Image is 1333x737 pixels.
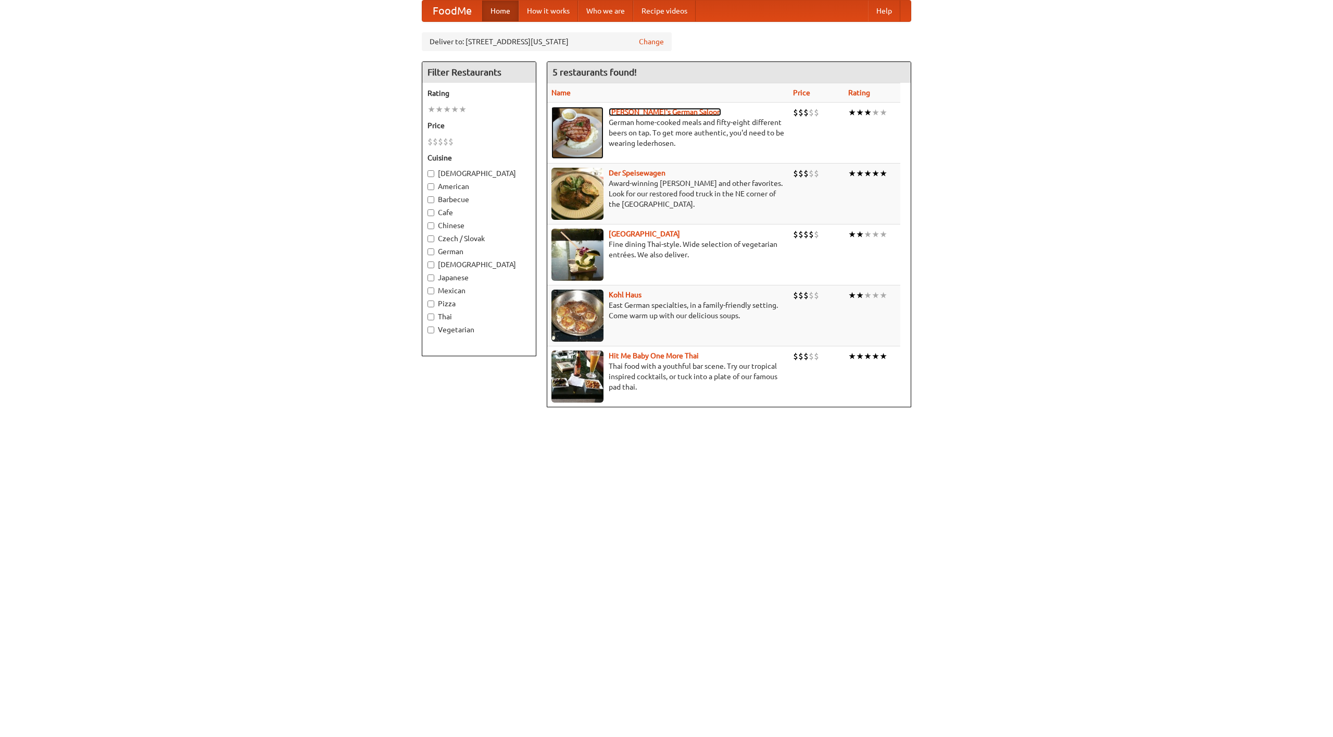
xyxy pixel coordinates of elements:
li: ★ [848,229,856,240]
li: ★ [848,107,856,118]
a: Name [551,89,571,97]
label: Cafe [427,207,531,218]
li: $ [798,107,803,118]
a: FoodMe [422,1,482,21]
label: Chinese [427,220,531,231]
li: ★ [443,104,451,115]
a: Rating [848,89,870,97]
li: $ [793,168,798,179]
a: How it works [519,1,578,21]
li: ★ [879,107,887,118]
li: ★ [864,229,872,240]
li: ★ [427,104,435,115]
li: ★ [435,104,443,115]
label: [DEMOGRAPHIC_DATA] [427,259,531,270]
li: ★ [459,104,467,115]
li: ★ [856,107,864,118]
li: $ [814,168,819,179]
h4: Filter Restaurants [422,62,536,83]
div: Deliver to: [STREET_ADDRESS][US_STATE] [422,32,672,51]
li: ★ [879,290,887,301]
label: Mexican [427,285,531,296]
h5: Cuisine [427,153,531,163]
a: [GEOGRAPHIC_DATA] [609,230,680,238]
li: $ [809,229,814,240]
li: $ [798,290,803,301]
li: $ [814,107,819,118]
li: ★ [856,229,864,240]
a: Hit Me Baby One More Thai [609,352,699,360]
a: Help [868,1,900,21]
input: German [427,248,434,255]
li: $ [814,229,819,240]
li: ★ [848,168,856,179]
label: Vegetarian [427,324,531,335]
li: $ [803,107,809,118]
li: ★ [856,351,864,362]
ng-pluralize: 5 restaurants found! [552,67,637,77]
a: Der Speisewagen [609,169,665,177]
p: East German specialties, in a family-friendly setting. Come warm up with our delicious soups. [551,300,785,321]
li: $ [793,290,798,301]
input: [DEMOGRAPHIC_DATA] [427,170,434,177]
input: Thai [427,314,434,320]
li: ★ [864,351,872,362]
label: Pizza [427,298,531,309]
li: $ [793,229,798,240]
input: Mexican [427,288,434,294]
a: Who we are [578,1,633,21]
li: ★ [864,107,872,118]
li: ★ [856,290,864,301]
img: satay.jpg [551,229,603,281]
li: $ [427,136,433,147]
li: ★ [872,229,879,240]
label: American [427,181,531,192]
li: $ [438,136,443,147]
label: [DEMOGRAPHIC_DATA] [427,168,531,179]
li: $ [803,351,809,362]
li: $ [814,290,819,301]
li: $ [793,107,798,118]
p: Award-winning [PERSON_NAME] and other favorites. Look for our restored food truck in the NE corne... [551,178,785,209]
a: Change [639,36,664,47]
h5: Price [427,120,531,131]
li: ★ [864,168,872,179]
a: Recipe videos [633,1,696,21]
li: ★ [856,168,864,179]
li: $ [803,168,809,179]
input: [DEMOGRAPHIC_DATA] [427,261,434,268]
p: German home-cooked meals and fifty-eight different beers on tap. To get more authentic, you'd nee... [551,117,785,148]
li: ★ [879,229,887,240]
li: $ [443,136,448,147]
li: ★ [872,290,879,301]
a: Kohl Haus [609,291,642,299]
li: $ [803,229,809,240]
label: Barbecue [427,194,531,205]
li: ★ [872,351,879,362]
li: ★ [872,107,879,118]
p: Thai food with a youthful bar scene. Try our tropical inspired cocktails, or tuck into a plate of... [551,361,785,392]
li: ★ [872,168,879,179]
img: kohlhaus.jpg [551,290,603,342]
img: babythai.jpg [551,351,603,403]
input: American [427,183,434,190]
h5: Rating [427,88,531,98]
input: Chinese [427,222,434,229]
label: Czech / Slovak [427,233,531,244]
input: Japanese [427,274,434,281]
p: Fine dining Thai-style. Wide selection of vegetarian entrées. We also deliver. [551,239,785,260]
li: $ [793,351,798,362]
img: speisewagen.jpg [551,168,603,220]
li: $ [809,351,814,362]
input: Cafe [427,209,434,216]
a: [PERSON_NAME]'s German Saloon [609,108,721,116]
img: esthers.jpg [551,107,603,159]
input: Czech / Slovak [427,235,434,242]
a: Price [793,89,810,97]
li: $ [798,229,803,240]
label: German [427,246,531,257]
